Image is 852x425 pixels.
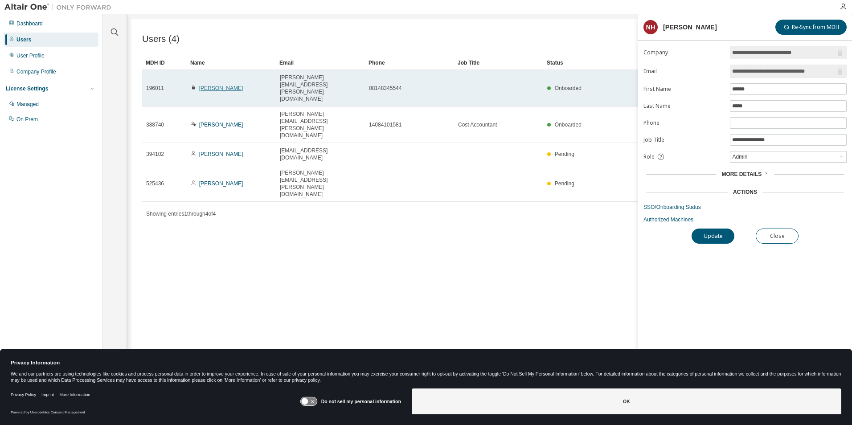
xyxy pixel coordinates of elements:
[643,68,725,75] label: Email
[458,56,540,70] div: Job Title
[16,68,56,75] div: Company Profile
[547,56,791,70] div: Status
[369,85,401,92] span: 08148345544
[555,151,574,157] span: Pending
[146,211,216,217] span: Showing entries 1 through 4 of 4
[643,102,725,110] label: Last Name
[142,34,180,44] span: Users (4)
[146,180,164,187] span: 525436
[643,49,725,56] label: Company
[4,3,116,12] img: Altair One
[643,20,658,34] div: NH
[146,151,164,158] span: 394102
[731,152,749,162] div: Admin
[190,56,272,70] div: Name
[692,229,734,244] button: Update
[279,56,361,70] div: Email
[146,85,164,92] span: 196011
[16,20,43,27] div: Dashboard
[643,216,847,223] a: Authorized Machines
[6,85,48,92] div: License Settings
[199,85,243,91] a: [PERSON_NAME]
[146,56,183,70] div: MDH ID
[643,119,725,127] label: Phone
[643,86,725,93] label: First Name
[16,116,38,123] div: On Prem
[280,74,361,102] span: [PERSON_NAME][EMAIL_ADDRESS][PERSON_NAME][DOMAIN_NAME]
[663,24,717,31] div: [PERSON_NAME]
[458,121,497,128] span: Cost Accountant
[643,136,725,143] label: Job Title
[643,153,655,160] span: Role
[280,169,361,198] span: [PERSON_NAME][EMAIL_ADDRESS][PERSON_NAME][DOMAIN_NAME]
[16,52,45,59] div: User Profile
[199,122,243,128] a: [PERSON_NAME]
[643,204,847,211] a: SSO/Onboarding Status
[199,180,243,187] a: [PERSON_NAME]
[199,151,243,157] a: [PERSON_NAME]
[733,188,757,196] div: Actions
[730,151,846,162] div: Admin
[146,121,164,128] span: 388740
[555,180,574,187] span: Pending
[756,229,799,244] button: Close
[775,20,847,35] button: Re-Sync from MDH
[555,85,582,91] span: Onboarded
[555,122,582,128] span: Onboarded
[280,110,361,139] span: [PERSON_NAME][EMAIL_ADDRESS][PERSON_NAME][DOMAIN_NAME]
[280,147,361,161] span: [EMAIL_ADDRESS][DOMAIN_NAME]
[16,36,31,43] div: Users
[721,171,762,177] span: More Details
[369,121,401,128] span: 14084101581
[369,56,451,70] div: Phone
[16,101,39,108] div: Managed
